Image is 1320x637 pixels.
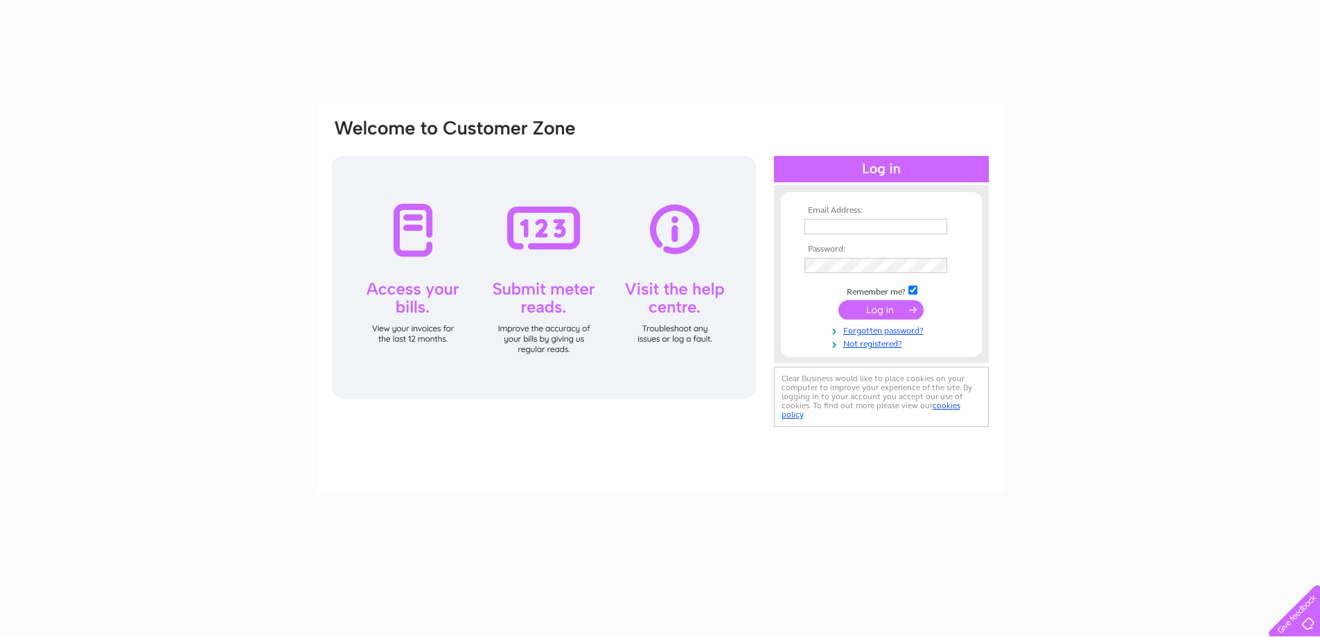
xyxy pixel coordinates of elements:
[801,206,962,216] th: Email Address:
[774,367,989,427] div: Clear Business would like to place cookies on your computer to improve your experience of the sit...
[804,323,962,336] a: Forgotten password?
[838,300,924,320] input: Submit
[782,401,960,419] a: cookies policy
[801,283,962,297] td: Remember me?
[804,336,962,349] a: Not registered?
[801,245,962,254] th: Password:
